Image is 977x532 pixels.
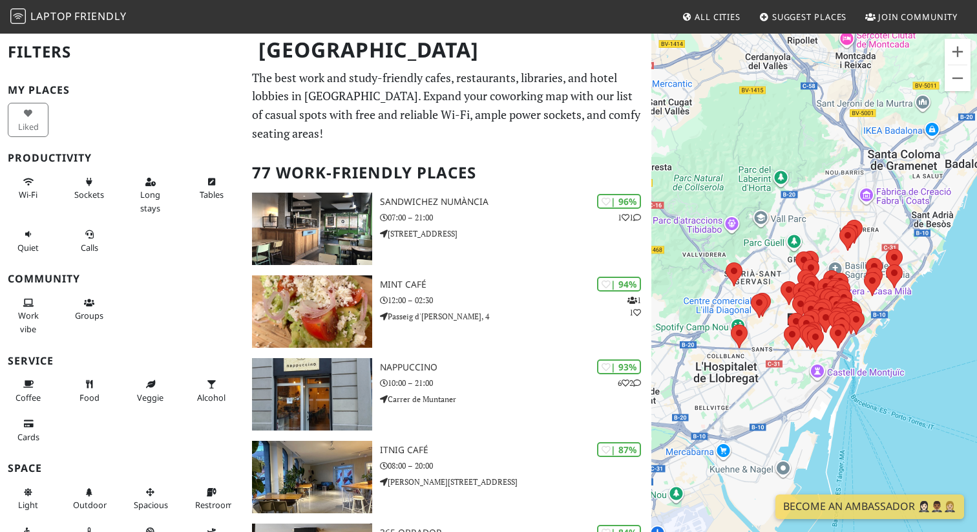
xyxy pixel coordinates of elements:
[10,6,127,28] a: LaptopFriendly LaptopFriendly
[30,9,72,23] span: Laptop
[695,11,741,23] span: All Cities
[252,193,372,265] img: SandwiChez Numància
[137,392,163,403] span: Veggie
[860,5,963,28] a: Join Community
[17,242,39,253] span: Quiet
[380,228,651,240] p: [STREET_ADDRESS]
[8,224,48,258] button: Quiet
[16,392,41,403] span: Coffee
[252,441,372,513] img: Itnig Café
[775,495,964,519] a: Become an Ambassador 🤵🏻‍♀️🤵🏾‍♂️🤵🏼‍♀️
[380,460,651,472] p: 08:00 – 20:00
[380,476,651,488] p: [PERSON_NAME][STREET_ADDRESS]
[19,189,37,200] span: Stable Wi-Fi
[244,275,651,348] a: Mint Café | 94% 11 Mint Café 12:00 – 02:30 Passeig d'[PERSON_NAME], 4
[74,9,126,23] span: Friendly
[380,445,651,456] h3: Itnig Café
[74,189,104,200] span: Power sockets
[8,462,236,474] h3: Space
[945,65,971,91] button: Zoom out
[244,358,651,431] a: Nappuccino | 93% 62 Nappuccino 10:00 – 21:00 Carrer de Muntaner
[8,32,236,72] h2: Filters
[191,482,232,516] button: Restroom
[878,11,958,23] span: Join Community
[195,499,233,511] span: Restroom
[244,441,651,513] a: Itnig Café | 87% Itnig Café 08:00 – 20:00 [PERSON_NAME][STREET_ADDRESS]
[945,39,971,65] button: Zoom in
[8,482,48,516] button: Light
[8,152,236,164] h3: Productivity
[79,392,100,403] span: Food
[200,189,224,200] span: Work-friendly tables
[244,193,651,265] a: SandwiChez Numància | 96% 11 SandwiChez Numància 07:00 – 21:00 [STREET_ADDRESS]
[380,279,651,290] h3: Mint Café
[18,499,38,511] span: Natural light
[754,5,852,28] a: Suggest Places
[597,359,641,374] div: | 93%
[380,211,651,224] p: 07:00 – 21:00
[618,377,641,389] p: 6 2
[130,482,171,516] button: Spacious
[8,355,236,367] h3: Service
[380,294,651,306] p: 12:00 – 02:30
[81,242,98,253] span: Video/audio calls
[380,377,651,389] p: 10:00 – 21:00
[73,499,107,511] span: Outdoor area
[252,69,644,143] p: The best work and study-friendly cafes, restaurants, libraries, and hotel lobbies in [GEOGRAPHIC_...
[8,273,236,285] h3: Community
[130,374,171,408] button: Veggie
[8,413,48,447] button: Cards
[191,171,232,206] button: Tables
[18,310,39,334] span: People working
[10,8,26,24] img: LaptopFriendly
[772,11,847,23] span: Suggest Places
[69,374,110,408] button: Food
[380,197,651,207] h3: SandwiChez Numància
[69,482,110,516] button: Outdoor
[8,374,48,408] button: Coffee
[140,189,160,213] span: Long stays
[380,310,651,323] p: Passeig d'[PERSON_NAME], 4
[69,171,110,206] button: Sockets
[248,32,649,68] h1: [GEOGRAPHIC_DATA]
[252,275,372,348] img: Mint Café
[69,224,110,258] button: Calls
[252,153,644,193] h2: 77 Work-Friendly Places
[8,171,48,206] button: Wi-Fi
[69,292,110,326] button: Groups
[597,277,641,292] div: | 94%
[17,431,39,443] span: Credit cards
[75,310,103,321] span: Group tables
[8,292,48,339] button: Work vibe
[597,442,641,457] div: | 87%
[380,393,651,405] p: Carrer de Muntaner
[677,5,746,28] a: All Cities
[197,392,226,403] span: Alcohol
[380,362,651,373] h3: Nappuccino
[618,211,641,224] p: 1 1
[191,374,232,408] button: Alcohol
[134,499,168,511] span: Spacious
[8,84,236,96] h3: My Places
[597,194,641,209] div: | 96%
[130,171,171,218] button: Long stays
[252,358,372,431] img: Nappuccino
[627,294,641,319] p: 1 1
